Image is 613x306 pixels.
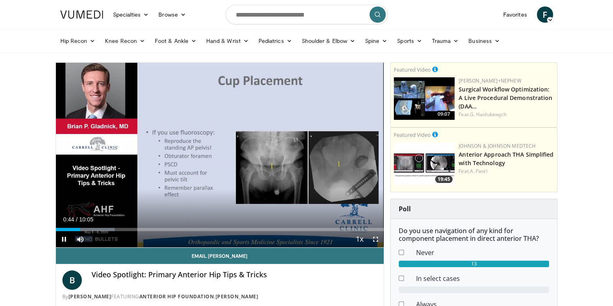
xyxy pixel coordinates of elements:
[394,66,431,73] small: Featured Video
[498,6,532,23] a: Favorites
[394,142,455,185] img: 06bb1c17-1231-4454-8f12-6191b0b3b81a.150x105_q85_crop-smart_upscale.jpg
[108,6,154,23] a: Specialties
[297,33,360,49] a: Shoulder & Elbow
[79,216,93,223] span: 10:05
[254,33,297,49] a: Pediatrics
[435,176,453,183] span: 19:45
[92,270,378,279] h4: Video Spotlight: Primary Anterior Hip Tips & Tricks
[410,248,555,257] dd: Never
[56,231,72,247] button: Pause
[154,6,191,23] a: Browse
[459,142,536,149] a: Johnson & Johnson MedTech
[150,33,201,49] a: Foot & Ankle
[459,111,554,118] div: Feat.
[427,33,464,49] a: Trauma
[56,248,384,264] a: Email [PERSON_NAME]
[394,77,455,120] img: bcfc90b5-8c69-4b20-afee-af4c0acaf118.150x105_q85_crop-smart_upscale.jpg
[72,231,88,247] button: Mute
[226,5,388,24] input: Search topics, interventions
[351,231,367,247] button: Playback Rate
[392,33,427,49] a: Sports
[367,231,384,247] button: Fullscreen
[62,293,378,300] div: By FEATURING ,
[100,33,150,49] a: Knee Recon
[463,33,505,49] a: Business
[394,77,455,120] a: 09:07
[56,33,100,49] a: Hip Recon
[394,131,431,138] small: Featured Video
[76,216,78,223] span: /
[60,11,103,19] img: VuMedi Logo
[56,228,384,231] div: Progress Bar
[459,151,553,167] a: Anterior Approach THA Simplified with Technology
[399,261,549,267] div: 13
[470,111,506,118] a: G. Haidukewych
[216,293,258,300] a: [PERSON_NAME]
[459,168,554,175] div: Feat.
[56,63,384,248] video-js: Video Player
[470,168,487,174] a: A. Patel
[459,77,521,84] a: [PERSON_NAME]+Nephew
[537,6,553,23] a: F
[62,270,82,290] a: B
[399,204,411,213] strong: Poll
[435,110,453,118] span: 09:07
[394,142,455,185] a: 19:45
[399,227,549,242] h6: Do you use navigation of any kind for component placement in direct anterior THA?
[410,274,555,283] dd: In select cases
[360,33,392,49] a: Spine
[201,33,254,49] a: Hand & Wrist
[139,293,214,300] a: Anterior Hip Foundation
[459,85,552,110] a: Surgical Workflow Optimization: A Live Procedural Demonstration (DAA…
[63,216,74,223] span: 0:44
[68,293,111,300] a: [PERSON_NAME]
